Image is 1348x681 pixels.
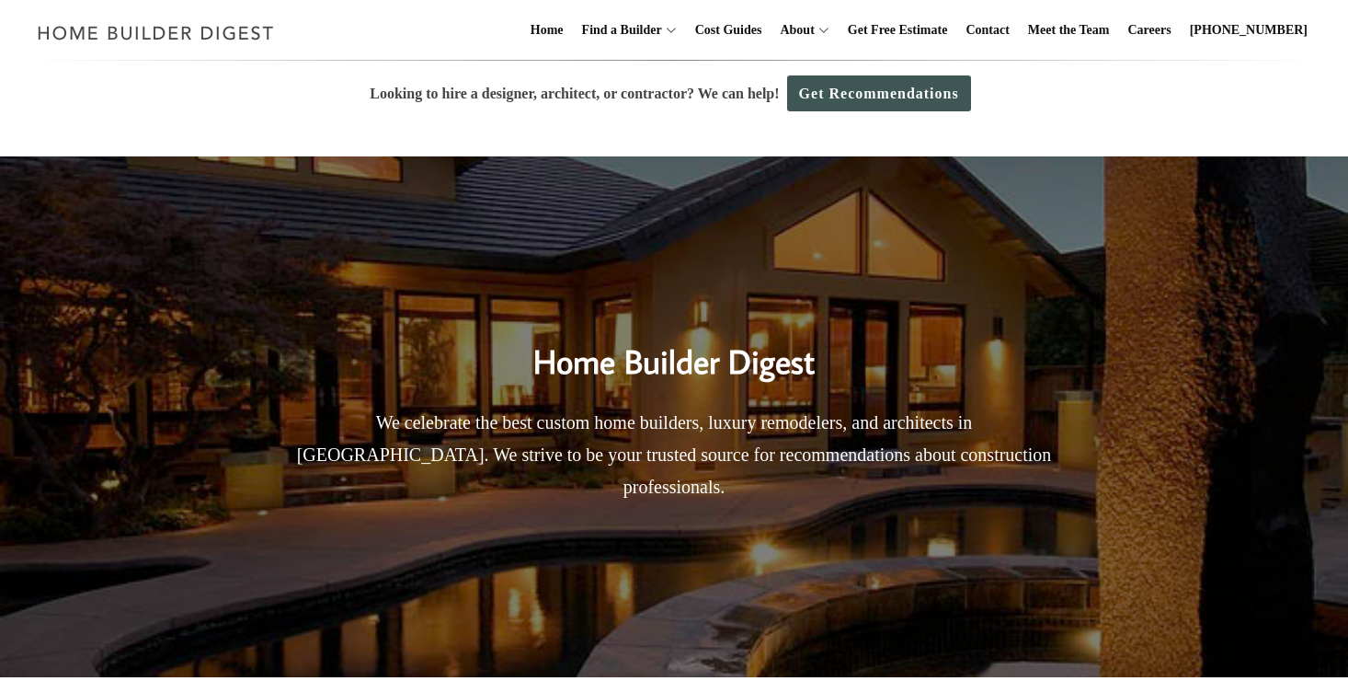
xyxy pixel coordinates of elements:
[787,75,971,111] a: Get Recommendations
[283,304,1065,387] h2: Home Builder Digest
[1121,1,1179,60] a: Careers
[1182,1,1315,60] a: [PHONE_NUMBER]
[283,407,1065,503] p: We celebrate the best custom home builders, luxury remodelers, and architects in [GEOGRAPHIC_DATA...
[29,15,282,51] img: Home Builder Digest
[840,1,955,60] a: Get Free Estimate
[958,1,1016,60] a: Contact
[688,1,770,60] a: Cost Guides
[523,1,571,60] a: Home
[575,1,662,60] a: Find a Builder
[772,1,814,60] a: About
[1021,1,1117,60] a: Meet the Team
